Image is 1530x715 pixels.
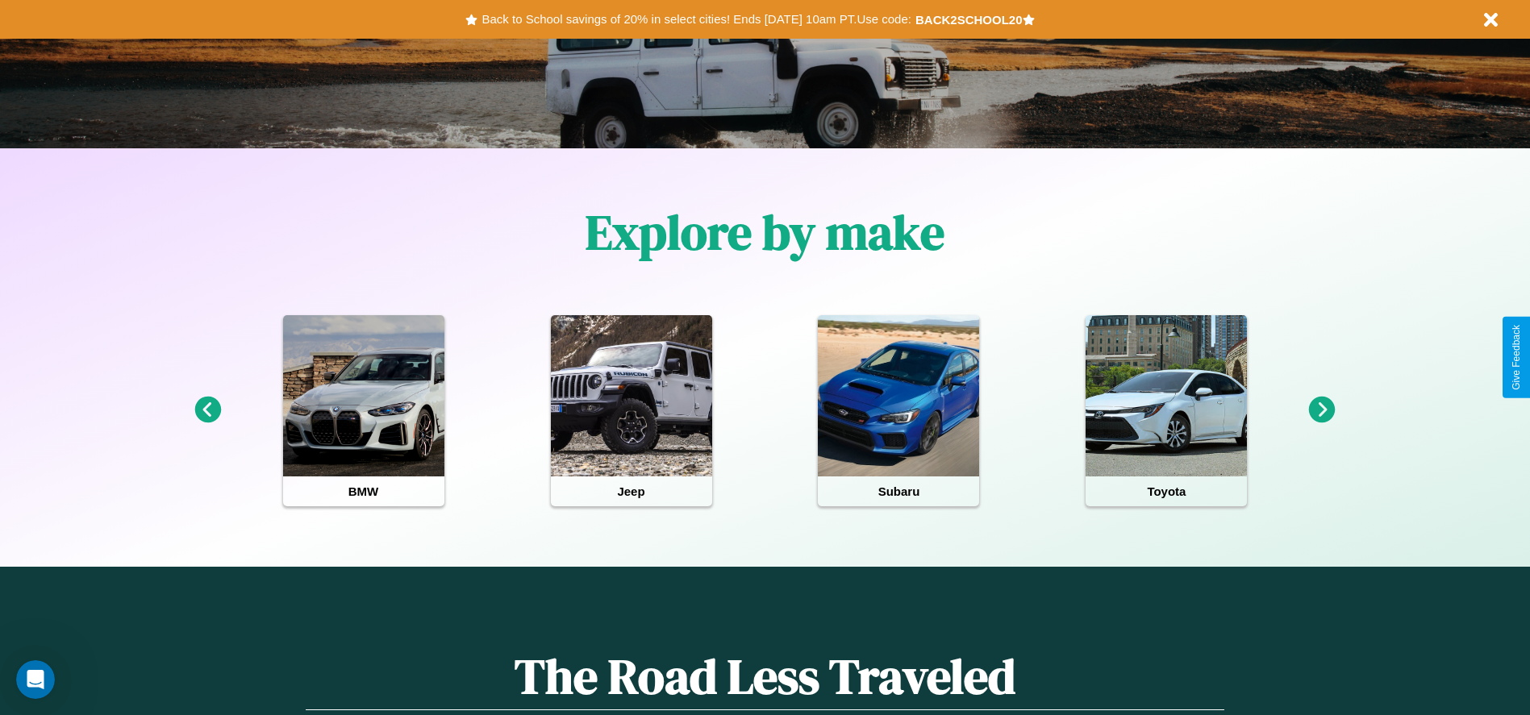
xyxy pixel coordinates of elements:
[306,643,1224,710] h1: The Road Less Traveled
[586,199,944,265] h1: Explore by make
[283,476,444,506] h4: BMW
[16,660,55,699] iframe: Intercom live chat
[915,13,1023,27] b: BACK2SCHOOL20
[1511,325,1522,390] div: Give Feedback
[1086,476,1247,506] h4: Toyota
[477,8,915,31] button: Back to School savings of 20% in select cities! Ends [DATE] 10am PT.Use code:
[551,476,712,506] h4: Jeep
[818,476,979,506] h4: Subaru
